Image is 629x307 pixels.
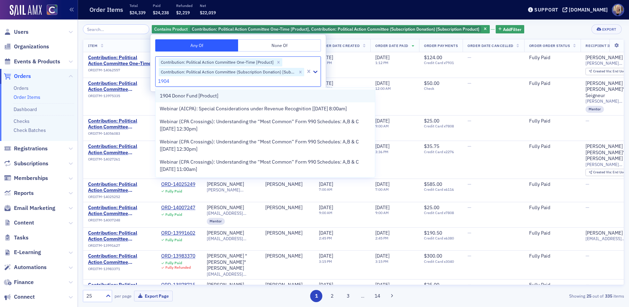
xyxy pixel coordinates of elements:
[165,261,182,265] div: Fully Paid
[14,160,48,167] span: Subscriptions
[585,204,589,211] span: —
[585,181,589,187] span: —
[529,181,576,188] div: Fully Paid
[593,171,626,174] div: End User
[265,181,302,188] div: [PERSON_NAME]
[14,94,40,100] a: Order Items
[10,5,42,16] img: SailAMX
[14,127,46,133] a: Check Batches
[375,187,389,192] time: 7:00 AM
[14,278,34,286] span: Finance
[591,24,622,34] button: Export
[88,68,120,72] span: ORDITM-14062557
[88,118,151,130] a: Contribution: Political Action Committee (Subscription Donation)
[207,205,244,211] div: [PERSON_NAME]
[88,181,151,194] a: Contribution: Political Action Committee (Subscription Donation)
[88,157,120,162] span: ORDITM-14027261
[153,3,169,8] p: Paid
[160,105,347,112] span: Webinar (AICPA): Special Considerations under Revenue Recognition [[DATE] 8:00am]
[319,210,332,215] time: 9:00 AM
[200,3,216,8] p: Net
[165,212,182,217] div: Fully Paid
[342,290,354,302] button: 3
[176,3,192,8] p: Refunded
[265,253,302,259] div: [PERSON_NAME]
[14,189,34,197] span: Reports
[585,230,623,236] a: [PERSON_NAME]
[467,43,513,48] span: Order Date Cancelled
[375,230,390,236] span: [DATE]
[152,25,490,34] div: Contribution: Political Action Committee One-Time [Product], Contribution: Political Action Commi...
[467,181,471,187] span: —
[14,145,48,152] span: Registrations
[585,43,616,48] span: Recipient Info
[275,58,282,66] div: Remove Contribution: Political Action Committee One-Time [Product]
[375,253,390,259] span: [DATE]
[88,253,151,265] span: Contribution: Political Action Committee (Subscription Donation)
[319,43,360,48] span: Order Date Created
[160,118,371,133] span: Webinar (CPA Crossings): Understanding the “Most Common” Form 990 Schedules: A,B & C [[DATE] 12:3...
[529,80,576,87] div: Fully Paid
[319,236,332,241] time: 2:45 PM
[165,265,191,270] div: Fully Refunded
[585,293,592,299] strong: 25
[129,10,146,15] span: $24,339
[375,204,390,211] span: [DATE]
[207,236,255,241] span: [EMAIL_ADDRESS][DOMAIN_NAME]
[14,106,37,112] a: Dashboard
[129,3,146,8] p: Total
[88,43,97,48] span: Item
[319,259,332,264] time: 3:15 PM
[424,124,458,128] span: Credit Card x7808
[4,219,34,227] a: Content
[375,54,390,61] span: [DATE]
[160,138,371,153] span: Webinar (CPA Crossings): Understanding the “Most Common” Form 990 Schedules: A,B & C [[DATE] 12:3...
[585,282,589,288] span: —
[207,282,244,288] a: [PERSON_NAME]
[467,54,471,61] span: —
[161,181,195,188] div: ORD-14025249
[4,160,48,167] a: Subscriptions
[42,5,57,16] a: View Homepage
[47,5,57,15] img: SailAMX
[265,282,309,288] span: Randy Watkins
[529,118,576,124] div: Fully Paid
[88,94,120,98] span: ORDITM-13975335
[88,205,151,217] a: Contribution: Political Action Committee (Subscription Donation)
[375,259,388,264] time: 3:15 PM
[375,181,390,187] span: [DATE]
[265,230,309,236] span: Heather Elzi
[88,143,151,156] a: Contribution: Political Action Committee (Subscription Donation)
[375,43,408,48] span: Order Date Paid
[467,118,471,124] span: —
[4,174,48,182] a: Memberships
[207,230,244,236] a: [PERSON_NAME]
[424,259,458,264] span: Credit Card x3040
[88,218,120,222] span: ORDITM-14007248
[467,204,471,211] span: —
[529,43,570,48] span: Order Order Status
[176,10,190,15] span: $2,219
[4,58,60,65] a: Events & Products
[14,204,55,212] span: Email Marketing
[4,263,47,271] a: Automations
[161,253,195,259] a: ORD-13983370
[14,118,30,124] a: Checks
[375,118,390,124] span: [DATE]
[207,218,225,225] div: Mentor
[424,118,439,124] span: $25.00
[375,236,388,241] time: 2:45 PM
[424,80,439,86] span: $50.00
[159,58,275,66] div: Contribution: Political Action Committee One-Time [Product]
[207,187,255,192] span: [PERSON_NAME][EMAIL_ADDRESS][PERSON_NAME][DOMAIN_NAME]
[14,85,29,91] a: Orders
[88,230,151,242] a: Contribution: Political Action Committee (Subscription Donation)
[585,253,589,259] span: —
